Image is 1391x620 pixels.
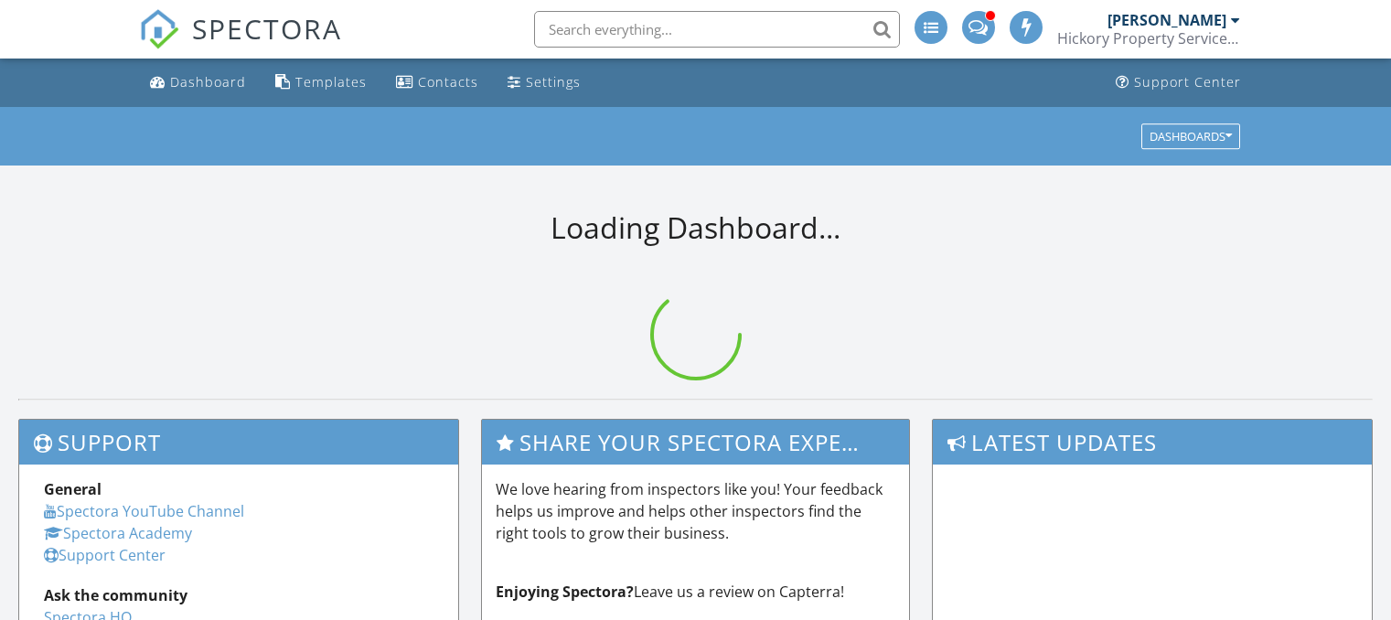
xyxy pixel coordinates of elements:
[143,66,253,100] a: Dashboard
[139,9,179,49] img: The Best Home Inspection Software - Spectora
[295,73,367,91] div: Templates
[44,545,166,565] a: Support Center
[1150,130,1232,143] div: Dashboards
[19,420,458,465] h3: Support
[482,420,910,465] h3: Share Your Spectora Experience
[496,581,896,603] p: Leave us a review on Capterra!
[500,66,588,100] a: Settings
[534,11,900,48] input: Search everything...
[933,420,1372,465] h3: Latest Updates
[496,478,896,544] p: We love hearing from inspectors like you! Your feedback helps us improve and helps other inspecto...
[44,523,192,543] a: Spectora Academy
[170,73,246,91] div: Dashboard
[1108,66,1248,100] a: Support Center
[418,73,478,91] div: Contacts
[389,66,486,100] a: Contacts
[1057,29,1240,48] div: Hickory Property Services LLC
[44,584,433,606] div: Ask the community
[1134,73,1241,91] div: Support Center
[192,9,342,48] span: SPECTORA
[526,73,581,91] div: Settings
[1107,11,1226,29] div: [PERSON_NAME]
[268,66,374,100] a: Templates
[44,479,102,499] strong: General
[139,25,342,63] a: SPECTORA
[44,501,244,521] a: Spectora YouTube Channel
[496,582,634,602] strong: Enjoying Spectora?
[1141,123,1240,149] button: Dashboards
